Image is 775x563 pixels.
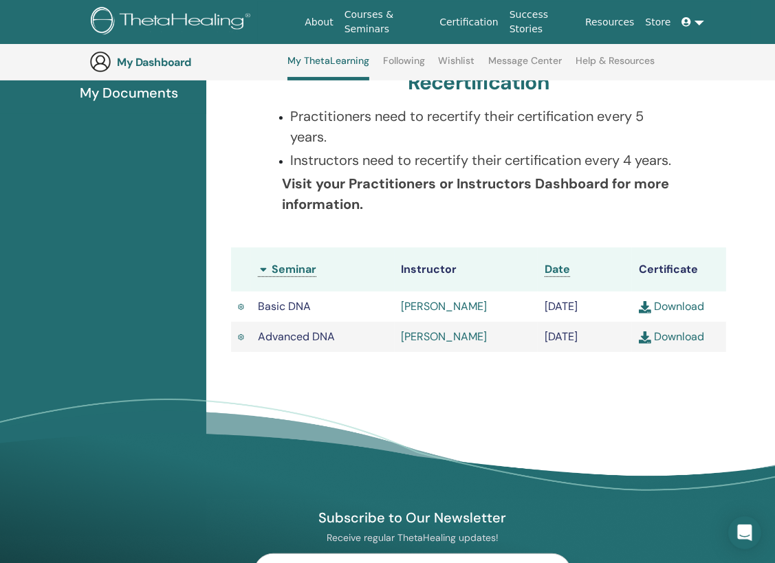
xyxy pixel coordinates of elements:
[639,331,651,344] img: download.svg
[408,70,549,95] h3: Recertification
[488,55,562,77] a: Message Center
[639,299,704,313] a: Download
[254,531,571,544] p: Receive regular ThetaHealing updates!
[576,55,655,77] a: Help & Resources
[640,10,677,35] a: Store
[434,10,503,35] a: Certification
[538,322,632,352] td: [DATE]
[439,55,475,77] a: Wishlist
[545,262,570,277] a: Date
[283,175,670,213] b: Visit your Practitioners or Instructors Dashboard for more information.
[402,299,488,313] a: [PERSON_NAME]
[258,329,335,344] span: Advanced DNA
[238,302,244,311] img: Active Certificate
[728,516,761,549] div: Open Intercom Messenger
[287,55,369,80] a: My ThetaLearning
[339,2,435,42] a: Courses & Seminars
[258,299,311,313] span: Basic DNA
[80,82,178,103] span: My Documents
[291,106,684,147] p: Practitioners need to recertify their certification every 5 years.
[238,333,244,342] img: Active Certificate
[580,10,640,35] a: Resources
[395,247,538,291] th: Instructor
[89,51,111,73] img: generic-user-icon.jpg
[504,2,580,42] a: Success Stories
[299,10,338,35] a: About
[91,7,255,38] img: logo.png
[291,150,684,170] p: Instructors need to recertify their certification every 4 years.
[639,301,651,313] img: download.svg
[538,291,632,322] td: [DATE]
[117,56,254,69] h3: My Dashboard
[639,329,704,344] a: Download
[402,329,488,344] a: [PERSON_NAME]
[383,55,425,77] a: Following
[254,509,571,527] h4: Subscribe to Our Newsletter
[632,247,726,291] th: Certificate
